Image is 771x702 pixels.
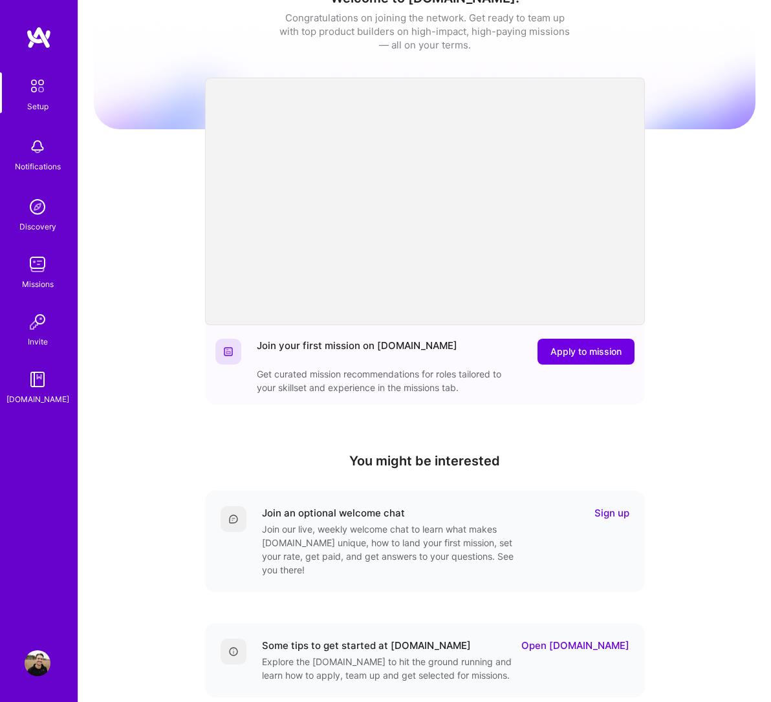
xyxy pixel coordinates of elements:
img: teamwork [25,251,50,277]
div: Some tips to get started at [DOMAIN_NAME] [262,639,471,652]
div: [DOMAIN_NAME] [6,392,69,406]
img: logo [26,26,52,49]
iframe: video [205,78,645,325]
a: User Avatar [21,650,54,676]
img: setup [24,72,51,100]
h4: You might be interested [205,453,645,469]
img: Invite [25,309,50,335]
img: Details [228,646,239,657]
img: User Avatar [25,650,50,676]
div: Explore the [DOMAIN_NAME] to hit the ground running and learn how to apply, team up and get selec... [262,655,521,682]
div: Discovery [19,220,56,233]
a: Open [DOMAIN_NAME] [521,639,629,652]
div: Invite [28,335,48,348]
div: Get curated mission recommendations for roles tailored to your skillset and experience in the mis... [257,367,516,394]
img: discovery [25,194,50,220]
img: guide book [25,367,50,392]
img: Website [223,346,233,357]
a: Sign up [594,506,629,520]
div: Notifications [15,160,61,173]
div: Missions [22,277,54,291]
div: Congratulations on joining the network. Get ready to team up with top product builders on high-im... [279,11,570,52]
div: Join our live, weekly welcome chat to learn what makes [DOMAIN_NAME] unique, how to land your fir... [262,522,521,577]
button: Apply to mission [538,339,635,365]
div: Join an optional welcome chat [262,506,405,520]
span: Apply to mission [550,345,622,358]
div: Join your first mission on [DOMAIN_NAME] [257,339,457,365]
div: Setup [27,100,49,113]
img: Comment [228,514,239,524]
img: bell [25,134,50,160]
